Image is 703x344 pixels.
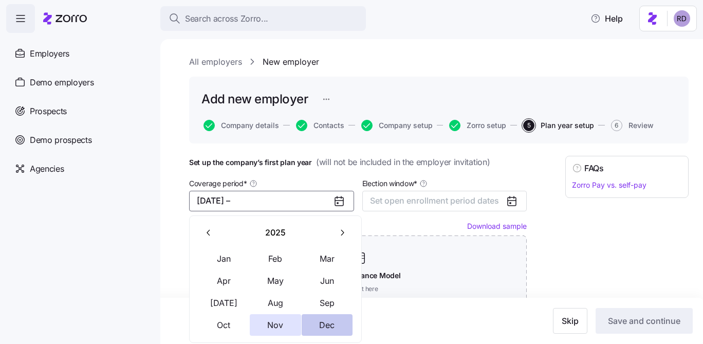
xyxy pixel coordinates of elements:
[590,12,623,25] span: Help
[361,120,433,131] button: Company setup
[296,120,344,131] button: Contacts
[160,6,366,31] button: Search across Zorro...
[562,315,579,327] span: Skip
[609,120,654,131] a: 6Review
[359,120,433,131] a: Company setup
[185,12,268,25] span: Search across Zorro...
[553,308,587,334] button: Skip
[302,314,353,336] button: Dec
[316,156,490,169] span: ( will not be included in the employer invitation )
[467,122,506,129] span: Zorro setup
[302,270,353,292] button: Jun
[362,191,527,211] button: Set open enrollment period dates
[250,314,301,336] button: Nov
[302,248,353,269] button: Mar
[467,222,527,230] a: Download sample
[30,47,69,60] span: Employers
[362,178,418,189] span: Election window *
[611,120,654,131] button: 6Review
[198,292,250,314] button: [DATE]
[6,97,152,125] a: Prospects
[449,120,506,131] button: Zorro setup
[189,191,354,211] button: [DATE] –
[30,105,67,118] span: Prospects
[30,162,64,175] span: Agencies
[608,315,680,327] span: Save and continue
[6,39,152,68] a: Employers
[628,122,654,129] span: Review
[201,120,279,131] a: Company details
[189,56,242,68] a: All employers
[250,248,301,269] button: Feb
[30,76,94,89] span: Demo employers
[379,122,433,129] span: Company setup
[596,308,693,334] button: Save and continue
[294,120,344,131] a: Contacts
[198,314,250,336] button: Oct
[6,125,152,154] a: Demo prospects
[313,122,344,129] span: Contacts
[582,8,631,29] button: Help
[523,120,594,131] button: 5Plan year setup
[6,68,152,97] a: Demo employers
[6,154,152,183] a: Agencies
[203,120,279,131] button: Company details
[189,178,247,189] span: Coverage period *
[521,120,594,131] a: 5Plan year setup
[198,248,250,269] button: Jan
[189,156,527,169] h1: Set up the company’s first plan year
[30,134,92,147] span: Demo prospects
[611,120,622,131] span: 6
[572,180,646,189] a: Zorro Pay vs. self-pay
[447,120,506,131] a: Zorro setup
[523,120,534,131] span: 5
[201,91,308,107] h1: Add new employer
[263,56,319,68] a: New employer
[221,122,279,129] span: Company details
[198,270,250,292] button: Apr
[370,195,499,206] span: Set open enrollment period dates
[584,162,604,174] h4: FAQs
[219,222,331,244] button: 2025
[674,10,690,27] img: 6d862e07fa9c5eedf81a4422c42283ac
[250,270,301,292] button: May
[250,292,301,314] button: Aug
[302,292,353,314] button: Sep
[541,122,594,129] span: Plan year setup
